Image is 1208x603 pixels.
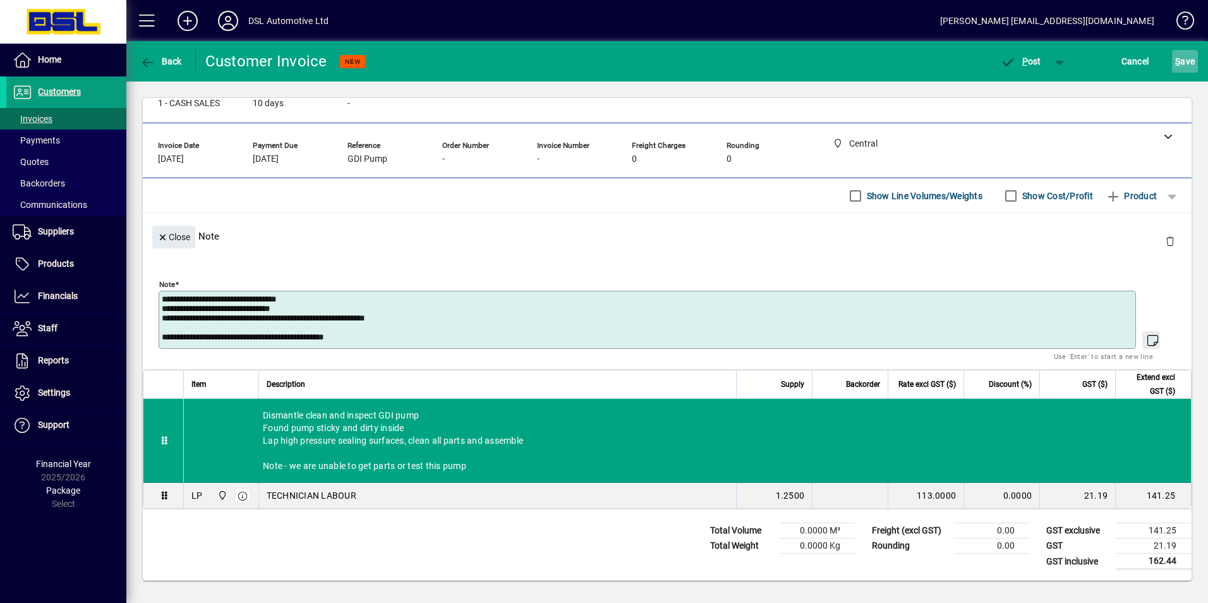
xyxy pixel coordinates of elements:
[191,489,203,502] div: LP
[898,377,956,391] span: Rate excl GST ($)
[1039,483,1115,508] td: 21.19
[1175,56,1180,66] span: S
[6,44,126,76] a: Home
[963,483,1039,508] td: 0.0000
[6,194,126,216] a: Communications
[632,154,637,164] span: 0
[442,154,445,164] span: -
[38,387,70,398] span: Settings
[46,485,80,496] span: Package
[149,231,198,242] app-page-header-button: Close
[6,216,126,248] a: Suppliers
[13,157,49,167] span: Quotes
[704,523,780,539] td: Total Volume
[140,56,182,66] span: Back
[727,154,732,164] span: 0
[6,281,126,312] a: Financials
[1082,377,1108,391] span: GST ($)
[1054,349,1153,363] mat-hint: Use 'Enter' to start a new line
[248,11,329,31] div: DSL Automotive Ltd
[1172,50,1198,73] button: Save
[1155,235,1185,247] app-page-header-button: Delete
[1167,3,1192,44] a: Knowledge Base
[6,377,126,409] a: Settings
[6,173,126,194] a: Backorders
[1020,190,1093,202] label: Show Cost/Profit
[347,154,387,164] span: GDI Pump
[38,54,61,64] span: Home
[954,523,1030,539] td: 0.00
[537,154,540,164] span: -
[38,226,74,236] span: Suppliers
[347,99,350,109] span: -
[6,130,126,151] a: Payments
[1106,186,1157,206] span: Product
[13,135,60,145] span: Payments
[191,377,207,391] span: Item
[1175,51,1195,71] span: ave
[345,58,361,66] span: NEW
[38,420,69,430] span: Support
[208,9,248,32] button: Profile
[152,226,195,248] button: Close
[6,151,126,173] a: Quotes
[866,539,954,554] td: Rounding
[1116,554,1192,569] td: 162.44
[253,99,284,109] span: 10 days
[126,50,196,73] app-page-header-button: Back
[781,377,804,391] span: Supply
[158,99,220,109] span: 1 - CASH SALES
[13,200,87,210] span: Communications
[864,190,982,202] label: Show Line Volumes/Weights
[1000,56,1041,66] span: ost
[6,410,126,441] a: Support
[6,108,126,130] a: Invoices
[704,539,780,554] td: Total Weight
[159,280,175,289] mat-label: Note
[6,345,126,377] a: Reports
[1116,523,1192,539] td: 141.25
[1121,51,1149,71] span: Cancel
[157,227,190,248] span: Close
[253,154,279,164] span: [DATE]
[184,399,1191,482] div: Dismantle clean and inspect GDI pump Found pump sticky and dirty inside Lap high pressure sealing...
[38,259,74,269] span: Products
[1099,185,1163,207] button: Product
[866,523,954,539] td: Freight (excl GST)
[13,178,65,188] span: Backorders
[136,50,185,73] button: Back
[989,377,1032,391] span: Discount (%)
[1123,370,1175,398] span: Extend excl GST ($)
[954,539,1030,554] td: 0.00
[780,523,855,539] td: 0.0000 M³
[940,11,1154,31] div: [PERSON_NAME] [EMAIL_ADDRESS][DOMAIN_NAME]
[267,489,356,502] span: TECHNICIAN LABOUR
[1040,539,1116,554] td: GST
[994,50,1048,73] button: Post
[1115,483,1191,508] td: 141.25
[214,489,229,502] span: Central
[143,213,1192,259] div: Note
[158,154,184,164] span: [DATE]
[205,51,327,71] div: Customer Invoice
[776,489,805,502] span: 1.2500
[1040,554,1116,569] td: GST inclusive
[38,87,81,97] span: Customers
[6,248,126,280] a: Products
[846,377,880,391] span: Backorder
[6,313,126,344] a: Staff
[1022,56,1028,66] span: P
[896,489,956,502] div: 113.0000
[38,355,69,365] span: Reports
[1118,50,1152,73] button: Cancel
[167,9,208,32] button: Add
[267,377,305,391] span: Description
[36,459,91,469] span: Financial Year
[38,291,78,301] span: Financials
[1040,523,1116,539] td: GST exclusive
[1155,226,1185,256] button: Delete
[780,539,855,554] td: 0.0000 Kg
[38,323,57,333] span: Staff
[13,114,52,124] span: Invoices
[1116,539,1192,554] td: 21.19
